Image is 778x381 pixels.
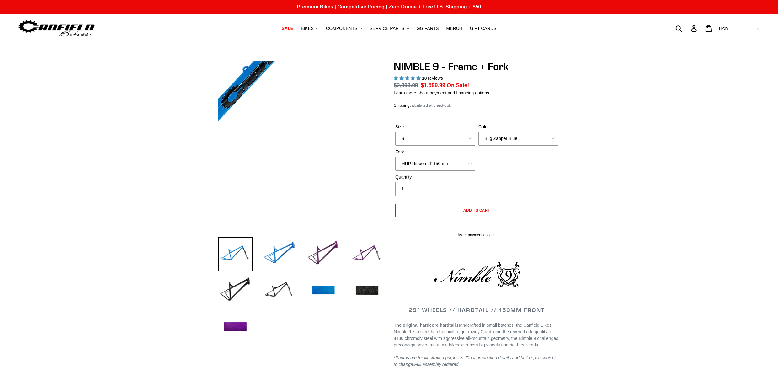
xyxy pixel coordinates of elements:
span: Handcrafted in small batches, the Canfield Bikes Nimble 9 is a steel hardtail built to get rowdy. [394,323,552,334]
a: More payment options [395,232,558,238]
img: Load image into Gallery viewer, NIMBLE 9 - Frame + Fork [262,237,296,271]
span: 18 reviews [422,76,443,81]
span: Combining the revered ride quality of 4130 chromoly steel with aggressive all-mountain geometry, ... [394,329,558,347]
a: MERCH [443,24,466,33]
img: Load image into Gallery viewer, NIMBLE 9 - Frame + Fork [218,237,253,271]
img: Load image into Gallery viewer, NIMBLE 9 - Frame + Fork [350,273,384,308]
span: GIFT CARDS [470,26,497,31]
button: COMPONENTS [323,24,365,33]
s: $2,099.99 [394,82,418,89]
h1: NIMBLE 9 - Frame + Fork [394,61,560,72]
button: SERVICE PARTS [366,24,412,33]
div: calculated at checkout. [394,102,560,109]
span: GG PARTS [417,26,439,31]
span: MERCH [446,26,462,31]
span: SERVICE PARTS [370,26,404,31]
label: Quantity [395,174,475,180]
input: Search [679,21,695,35]
label: Fork [395,149,475,155]
a: GIFT CARDS [467,24,500,33]
span: 4.89 stars [394,76,422,81]
label: Color [478,124,558,130]
span: $1,599.99 [421,82,445,89]
span: SALE [282,26,293,31]
span: Full assembly required. [414,362,460,367]
span: COMPONENTS [326,26,357,31]
button: Add to cart [395,204,558,217]
img: Load image into Gallery viewer, NIMBLE 9 - Frame + Fork [306,273,340,308]
span: Add to cart [463,208,491,212]
button: BIKES [298,24,322,33]
a: SALE [279,24,296,33]
span: On Sale! [447,81,469,89]
img: Load image into Gallery viewer, NIMBLE 9 - Frame + Fork [218,310,253,344]
a: Learn more about payment and financing options [394,90,489,95]
strong: The original hardcore hardtail. [394,323,457,328]
a: GG PARTS [413,24,442,33]
img: Load image into Gallery viewer, NIMBLE 9 - Frame + Fork [350,237,384,271]
span: BIKES [301,26,314,31]
a: Shipping [394,103,410,108]
img: Canfield Bikes [17,19,96,38]
label: Size [395,124,475,130]
span: 29" WHEELS // HARDTAIL // 150MM FRONT [409,306,545,314]
img: Load image into Gallery viewer, NIMBLE 9 - Frame + Fork [262,273,296,308]
img: Load image into Gallery viewer, NIMBLE 9 - Frame + Fork [306,237,340,271]
em: *Photos are for illustration purposes. Final production details and build spec subject to change. [394,355,556,367]
img: Load image into Gallery viewer, NIMBLE 9 - Frame + Fork [218,273,253,308]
